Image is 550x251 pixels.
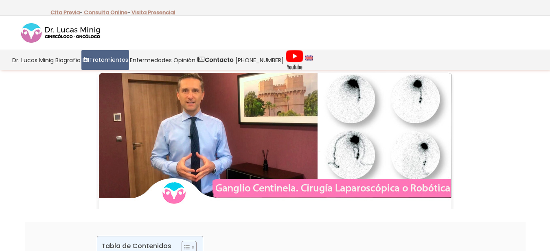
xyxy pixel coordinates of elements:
[234,50,285,70] a: [PHONE_NUMBER]
[84,7,130,18] p: -
[173,50,196,70] a: Opinión
[55,55,81,65] span: Biografía
[235,55,284,65] span: [PHONE_NUMBER]
[12,55,54,65] span: Dr. Lucas Minig
[96,70,454,209] img: Técnica Ganglio Centinela Cirugía
[50,9,80,16] a: Cita Previa
[89,55,128,65] span: Tratamientos
[129,50,173,70] a: Enfermedades
[173,55,195,65] span: Opinión
[84,9,127,16] a: Consulta Online
[11,50,55,70] a: Dr. Lucas Minig
[81,50,129,70] a: Tratamientos
[285,50,305,70] a: Videos Youtube Ginecología
[196,50,234,70] a: Contacto
[101,241,171,251] p: Tabla de Contenidos
[55,50,81,70] a: Biografía
[50,7,83,18] p: -
[305,55,313,60] img: language english
[130,55,172,65] span: Enfermedades
[205,56,234,64] strong: Contacto
[131,9,175,16] a: Visita Presencial
[285,50,304,70] img: Videos Youtube Ginecología
[305,50,313,70] a: language english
